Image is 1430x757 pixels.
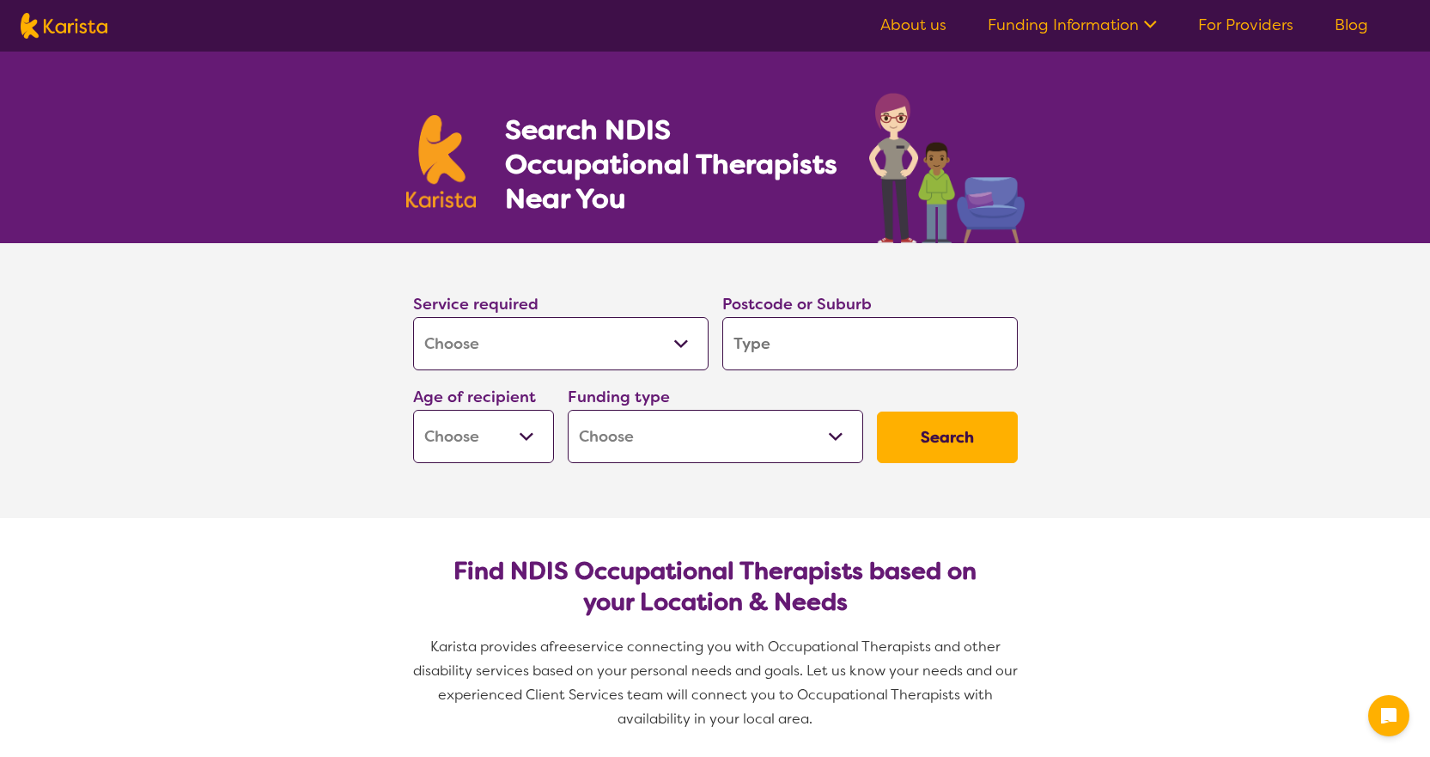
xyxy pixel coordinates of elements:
input: Type [722,317,1018,370]
a: Funding Information [988,15,1157,35]
label: Age of recipient [413,387,536,407]
img: Karista logo [406,115,477,208]
label: Service required [413,294,539,314]
img: occupational-therapy [869,93,1025,243]
span: service connecting you with Occupational Therapists and other disability services based on your p... [413,638,1021,728]
label: Postcode or Suburb [722,294,872,314]
span: Karista provides a [430,638,549,656]
button: Search [877,412,1018,463]
h2: Find NDIS Occupational Therapists based on your Location & Needs [427,556,1004,618]
a: Blog [1335,15,1368,35]
a: About us [880,15,946,35]
a: For Providers [1198,15,1293,35]
img: Karista logo [21,13,107,39]
h1: Search NDIS Occupational Therapists Near You [505,113,839,216]
span: free [549,638,576,656]
label: Funding type [568,387,670,407]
